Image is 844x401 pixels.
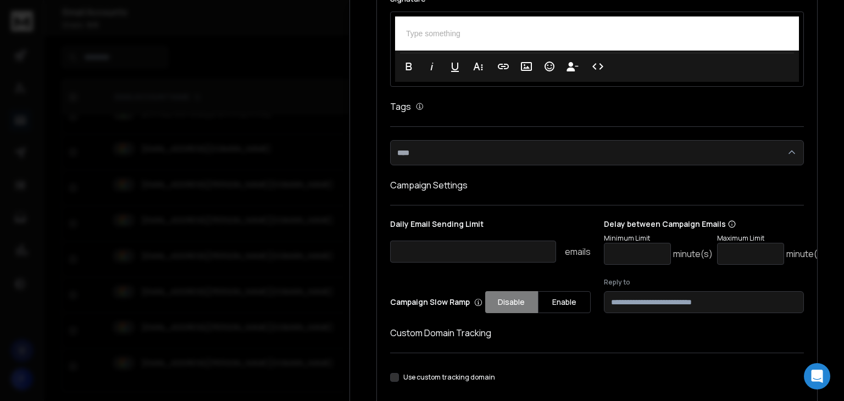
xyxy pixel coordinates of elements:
[390,297,482,308] p: Campaign Slow Ramp
[390,179,804,192] h1: Campaign Settings
[468,55,488,77] button: More Text
[539,55,560,77] button: Emoticons
[604,234,713,243] p: Minimum Limit
[398,55,419,77] button: Bold (Ctrl+B)
[786,247,826,260] p: minute(s)
[673,247,713,260] p: minute(s)
[390,219,591,234] p: Daily Email Sending Limit
[804,363,830,389] div: Open Intercom Messenger
[485,291,538,313] button: Disable
[604,278,804,287] label: Reply to
[421,55,442,77] button: Italic (Ctrl+I)
[604,219,826,230] p: Delay between Campaign Emails
[565,245,591,258] p: emails
[717,234,826,243] p: Maximum Limit
[562,55,583,77] button: Insert Unsubscribe Link
[390,326,804,339] h1: Custom Domain Tracking
[445,55,465,77] button: Underline (Ctrl+U)
[516,55,537,77] button: Insert Image (Ctrl+P)
[493,55,514,77] button: Insert Link (Ctrl+K)
[538,291,591,313] button: Enable
[587,55,608,77] button: Code View
[403,373,495,382] label: Use custom tracking domain
[390,100,411,113] h1: Tags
